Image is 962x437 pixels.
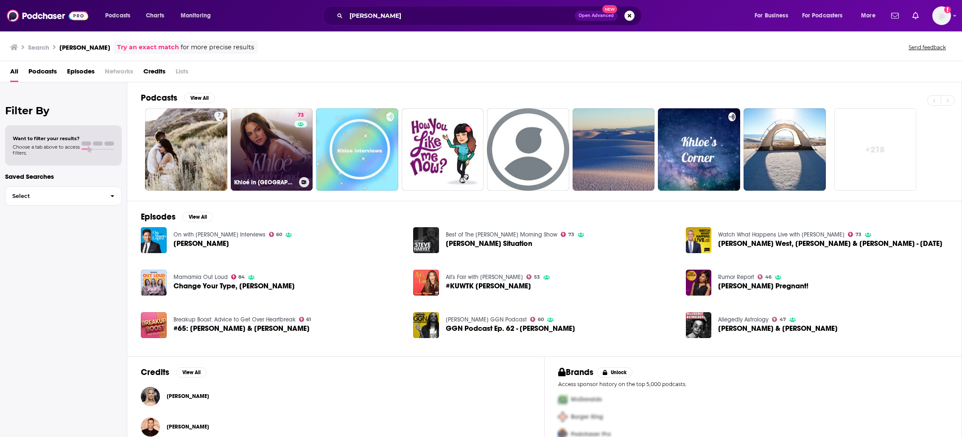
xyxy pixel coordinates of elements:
[579,14,614,18] span: Open Advanced
[718,282,808,290] a: Khloe Kardashian Pregnant!
[214,112,224,118] a: 7
[446,273,523,281] a: All's Fair with Laura Wasser
[686,227,712,253] img: Kim Kardashian West, Khloe Kardashian & Kourtney Kardashian - 01/14/19
[772,317,786,322] a: 47
[413,227,439,253] img: Khloe Kardashian Situation
[141,383,531,410] button: Khloe KardashianKhloe Kardashian
[568,233,574,237] span: 73
[141,312,167,338] img: #65: Khloe Kardashian & Tristan Thompson
[446,316,527,323] a: Snoop Dogg's GGN Podcast
[141,211,176,222] h2: Episodes
[173,282,295,290] a: Change Your Type, Khloe Kardashian
[888,8,902,23] a: Show notifications dropdown
[141,417,160,437] a: Jens Grede
[861,10,875,22] span: More
[10,65,18,82] span: All
[173,325,310,332] a: #65: Khloe Kardashian & Tristan Thompson
[555,408,571,426] img: Second Pro Logo
[855,9,886,23] button: open menu
[5,104,122,117] h2: Filter By
[944,6,951,13] svg: Add a profile image
[749,9,799,23] button: open menu
[848,232,861,237] a: 73
[105,10,130,22] span: Podcasts
[231,274,245,279] a: 84
[13,144,80,156] span: Choose a tab above to access filters.
[686,270,712,296] img: Khloe Kardashian Pregnant!
[173,231,266,238] a: On with Mario Interviews
[571,413,603,420] span: Burger King
[597,367,633,378] button: Unlock
[167,393,209,400] span: [PERSON_NAME]
[140,9,169,23] a: Charts
[331,6,650,25] div: Search podcasts, credits, & more...
[141,367,169,378] h2: Credits
[167,423,209,430] a: Jens Grede
[526,274,540,279] a: 53
[141,367,207,378] a: CreditsView All
[141,227,167,253] a: Khloe Kardashian
[173,240,229,247] span: [PERSON_NAME]
[294,112,307,118] a: 73
[117,42,179,52] a: Try an exact match
[575,11,618,21] button: Open AdvancedNew
[173,273,228,281] a: Mamamia Out Loud
[561,232,574,237] a: 73
[530,317,544,322] a: 60
[141,211,213,222] a: EpisodesView All
[571,396,602,403] span: McDonalds
[446,282,531,290] a: #KUWTK Khloe Kardashian
[797,9,855,23] button: open menu
[5,172,122,180] p: Saved Searches
[173,316,296,323] a: Breakup Boost: Advice to Get Over Heartbreak
[802,10,843,22] span: For Podcasters
[602,5,618,13] span: New
[28,43,49,51] h3: Search
[558,381,948,387] p: Access sponsor history on the top 5,000 podcasts.
[555,391,571,408] img: First Pro Logo
[28,65,57,82] a: Podcasts
[5,186,122,206] button: Select
[276,233,282,237] span: 60
[446,240,532,247] a: Khloe Kardashian Situation
[298,111,304,120] span: 73
[306,318,311,321] span: 61
[780,318,786,321] span: 47
[141,387,160,406] a: Khloe Kardashian
[446,282,531,290] span: #KUWTK [PERSON_NAME]
[181,42,254,52] span: for more precise results
[446,325,575,332] a: GGN Podcast Ep. 62 - Khloe Kardashian
[906,44,948,51] button: Send feedback
[141,93,177,103] h2: Podcasts
[758,274,772,279] a: 46
[67,65,95,82] a: Episodes
[146,10,164,22] span: Charts
[718,231,845,238] a: Watch What Happens Live with Andy Cohen
[143,65,165,82] a: Credits
[141,270,167,296] img: Change Your Type, Khloe Kardashian
[6,193,103,199] span: Select
[167,423,209,430] span: [PERSON_NAME]
[59,43,110,51] h3: [PERSON_NAME]
[834,108,917,191] a: +218
[99,9,141,23] button: open menu
[446,325,575,332] span: GGN Podcast Ep. 62 - [PERSON_NAME]
[181,10,211,22] span: Monitoring
[718,316,769,323] a: Allegedly Astrology
[718,282,808,290] span: [PERSON_NAME] Pregnant!
[218,111,221,120] span: 7
[145,108,227,191] a: 7
[175,9,222,23] button: open menu
[413,312,439,338] img: GGN Podcast Ep. 62 - Khloe Kardashian
[718,325,838,332] a: Khloe Kardashian & Tristan Thompson
[686,312,712,338] a: Khloe Kardashian & Tristan Thompson
[7,8,88,24] img: Podchaser - Follow, Share and Rate Podcasts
